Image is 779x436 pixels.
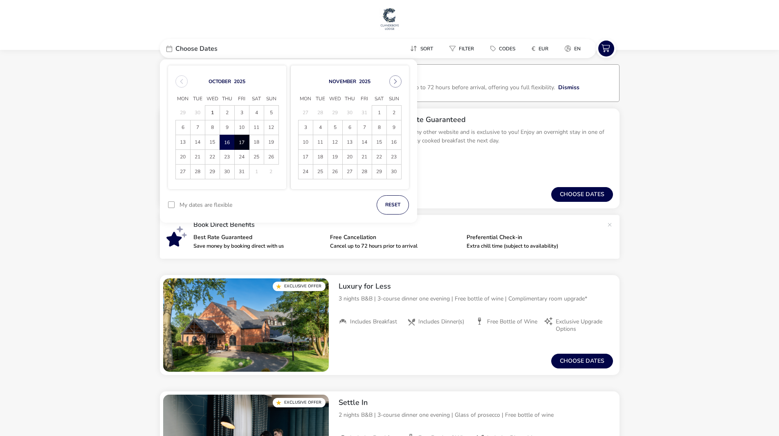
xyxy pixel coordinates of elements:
[264,120,278,135] td: 12
[551,187,613,202] button: Choose dates
[264,135,278,150] td: 19
[249,165,264,179] td: 1
[220,106,234,120] span: 2
[313,165,328,179] td: 25
[235,106,249,120] span: 3
[205,93,220,105] span: Wed
[372,135,386,149] span: 15
[551,354,613,368] button: Choose dates
[342,93,357,105] span: Thu
[372,120,386,135] td: 8
[342,106,357,120] td: 30
[389,75,402,88] button: Next Month
[499,45,515,52] span: Codes
[190,93,205,105] span: Tue
[234,78,245,85] button: Choose Year
[264,150,278,164] span: 26
[313,150,328,165] td: 18
[343,165,357,179] span: 27
[234,93,249,105] span: Fri
[175,45,218,52] span: Choose Dates
[329,78,356,85] button: Choose Month
[191,150,205,164] span: 21
[328,165,342,179] td: 26
[205,165,220,179] td: 29
[343,120,357,135] span: 6
[313,135,328,149] span: 11
[235,150,249,164] span: 24
[273,282,326,291] div: Exclusive Offer
[350,318,397,325] span: Includes Breakfast
[525,43,555,54] button: €EUR
[191,165,205,179] span: 28
[532,45,535,53] i: €
[343,150,357,164] span: 20
[556,318,606,333] span: Exclusive Upgrade Options
[386,106,401,120] td: 2
[234,150,249,165] td: 24
[205,150,220,165] td: 22
[249,120,264,135] td: 11
[249,106,264,120] td: 4
[205,106,220,120] span: 1
[235,136,249,150] span: 17
[328,150,342,165] td: 19
[193,221,603,228] p: Book Direct Benefits
[372,150,386,164] span: 22
[339,282,613,291] h2: Luxury for Less
[339,411,613,419] p: 2 nights B&B | 3-course dinner one evening | Glass of prosecco | Free bottle of wine
[574,45,581,52] span: en
[298,135,313,150] td: 10
[443,43,484,54] naf-pibe-menu-bar-item: Filter
[191,120,205,135] span: 7
[357,165,372,179] td: 28
[342,120,357,135] td: 6
[558,43,587,54] button: en
[220,165,234,179] td: 30
[298,120,313,135] td: 3
[330,244,460,249] p: Cancel up to 72 hours prior to arrival
[205,135,220,149] span: 15
[264,165,278,179] td: 2
[264,135,278,149] span: 19
[220,150,234,165] td: 23
[484,43,525,54] naf-pibe-menu-bar-item: Codes
[299,135,313,149] span: 10
[539,45,548,52] span: EUR
[328,120,342,135] td: 5
[220,93,234,105] span: Thu
[220,120,234,135] td: 9
[249,120,264,135] span: 11
[249,135,264,150] td: 18
[357,120,372,135] span: 7
[379,7,400,31] img: Main Website
[175,93,190,105] span: Mon
[209,78,231,85] button: Choose Month
[313,135,328,150] td: 11
[313,93,328,105] span: Tue
[313,120,328,135] td: 4
[234,165,249,179] td: 31
[175,120,190,135] td: 6
[357,150,372,165] td: 21
[357,93,372,105] span: Fri
[404,43,440,54] button: Sort
[420,45,433,52] span: Sort
[176,135,190,149] span: 13
[264,106,278,120] span: 5
[328,135,342,150] td: 12
[372,135,386,150] td: 15
[386,165,401,179] td: 30
[175,150,190,165] td: 20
